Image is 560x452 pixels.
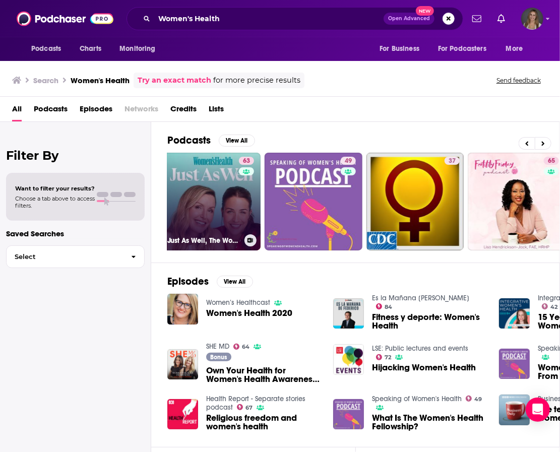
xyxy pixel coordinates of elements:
[119,42,155,56] span: Monitoring
[163,153,261,250] a: 63Just As Well, The Women's Health Podcast
[499,349,530,379] a: Women's Health Update From Dr. Thacker
[548,156,555,166] span: 65
[33,76,58,85] h3: Search
[167,349,198,380] img: Own Your Health for Women's Health Awareness Month
[474,397,482,402] span: 49
[15,185,95,192] span: Want to filter your results?
[372,395,462,403] a: Speaking of Women's Health
[17,9,113,28] img: Podchaser - Follow, Share and Rate Podcasts
[80,101,112,121] a: Episodes
[213,75,300,86] span: for more precise results
[206,414,321,431] a: Religious freedom and women's health
[333,344,364,375] img: Hijacking Women's Health
[521,8,543,30] img: User Profile
[12,101,22,121] a: All
[7,253,123,260] span: Select
[372,414,487,431] a: What Is The Women's Health Fellowship?
[366,153,464,250] a: 37
[521,8,543,30] button: Show profile menu
[206,395,305,412] a: Health Report - Separate stories podcast
[242,345,250,349] span: 64
[31,42,61,56] span: Podcasts
[493,76,544,85] button: Send feedback
[239,157,254,165] a: 63
[6,245,145,268] button: Select
[154,11,384,27] input: Search podcasts, credits, & more...
[206,366,321,383] a: Own Your Health for Women's Health Awareness Month
[209,101,224,121] a: Lists
[372,39,432,58] button: open menu
[206,309,292,317] a: Women's Health 2020
[219,135,255,147] button: View All
[431,39,501,58] button: open menu
[468,10,485,27] a: Show notifications dropdown
[521,8,543,30] span: Logged in as hhughes
[506,42,523,56] span: More
[167,134,211,147] h2: Podcasts
[341,157,356,165] a: 49
[265,153,362,250] a: 49
[466,396,482,402] a: 49
[345,156,352,166] span: 49
[526,398,550,422] div: Open Intercom Messenger
[372,363,476,372] a: Hijacking Women's Health
[445,157,460,165] a: 37
[499,39,536,58] button: open menu
[73,39,107,58] a: Charts
[206,298,270,307] a: Women’s Healthcast
[6,229,145,238] p: Saved Searches
[125,101,158,121] span: Networks
[6,148,145,163] h2: Filter By
[112,39,168,58] button: open menu
[449,156,456,166] span: 37
[385,355,391,360] span: 72
[376,354,392,360] a: 72
[127,7,463,30] div: Search podcasts, credits, & more...
[372,313,487,330] a: Fitness y deporte: Women's Health
[243,156,250,166] span: 63
[34,101,68,121] a: Podcasts
[167,275,253,288] a: EpisodesView All
[416,6,434,16] span: New
[333,298,364,329] img: Fitness y deporte: Women's Health
[372,294,469,302] a: Es la Mañana de Federico
[376,303,393,309] a: 84
[138,75,211,86] a: Try an exact match
[333,399,364,430] img: What Is The Women's Health Fellowship?
[167,294,198,325] a: Women's Health 2020
[71,76,130,85] h3: Women's Health
[24,39,74,58] button: open menu
[233,344,250,350] a: 64
[385,305,392,309] span: 84
[80,42,101,56] span: Charts
[493,10,509,27] a: Show notifications dropdown
[550,305,557,309] span: 42
[237,404,253,410] a: 67
[388,16,430,21] span: Open Advanced
[217,276,253,288] button: View All
[380,42,419,56] span: For Business
[542,303,558,309] a: 42
[499,395,530,425] img: The tech supporting women's health
[167,399,198,430] img: Religious freedom and women's health
[206,342,229,351] a: SHE MD
[384,13,434,25] button: Open AdvancedNew
[499,298,530,329] img: 15 Years of Transforming Women's Health: The Legacy and Evolution of the Women's Health Coach Cer...
[438,42,486,56] span: For Podcasters
[170,101,197,121] span: Credits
